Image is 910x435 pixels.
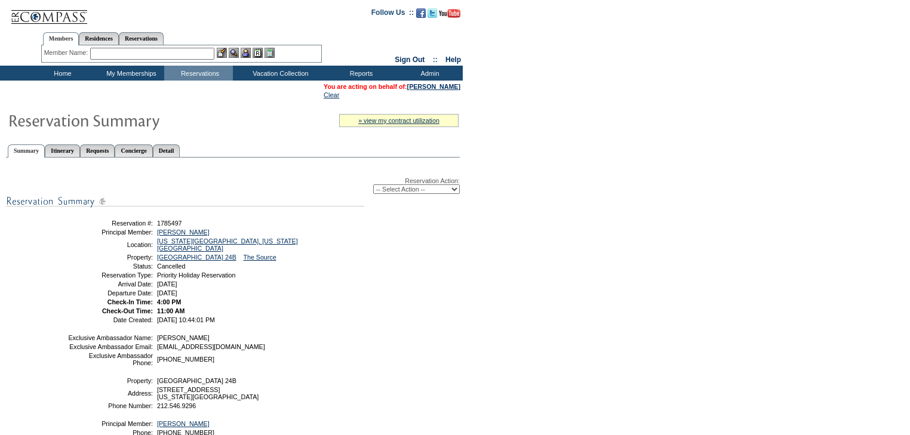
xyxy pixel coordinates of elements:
a: Clear [324,91,339,98]
td: Vacation Collection [233,66,325,81]
a: Members [43,32,79,45]
a: Reservations [119,32,164,45]
td: Reservations [164,66,233,81]
a: The Source [244,254,276,261]
div: Reservation Action: [6,177,460,194]
a: Become our fan on Facebook [416,12,426,19]
span: 1785497 [157,220,182,227]
a: Summary [8,144,45,158]
td: Arrival Date: [67,280,153,288]
span: :: [433,55,438,64]
span: [DATE] 10:44:01 PM [157,316,215,323]
span: 11:00 AM [157,307,185,314]
img: Subscribe to our YouTube Channel [439,9,460,18]
td: Location: [67,237,153,252]
img: Reservaton Summary [8,108,247,132]
td: Property: [67,377,153,384]
a: Help [445,55,461,64]
a: [PERSON_NAME] [407,83,460,90]
a: Concierge [115,144,152,157]
td: Admin [394,66,463,81]
a: Subscribe to our YouTube Channel [439,12,460,19]
a: [US_STATE][GEOGRAPHIC_DATA], [US_STATE][GEOGRAPHIC_DATA] [157,237,298,252]
td: Departure Date: [67,289,153,297]
span: [PERSON_NAME] [157,334,210,341]
td: Exclusive Ambassador Name: [67,334,153,341]
span: [DATE] [157,280,177,288]
img: Impersonate [241,48,251,58]
span: [STREET_ADDRESS] [US_STATE][GEOGRAPHIC_DATA] [157,386,259,400]
img: b_edit.gif [217,48,227,58]
img: Reservations [253,48,263,58]
td: Address: [67,386,153,400]
td: Exclusive Ambassador Phone: [67,352,153,366]
span: [PHONE_NUMBER] [157,356,214,363]
span: 4:00 PM [157,298,181,306]
td: Status: [67,263,153,270]
span: [DATE] [157,289,177,297]
td: Principal Member: [67,229,153,236]
td: Follow Us :: [371,7,414,21]
a: Follow us on Twitter [428,12,437,19]
img: View [229,48,239,58]
a: » view my contract utilization [358,117,439,124]
strong: Check-Out Time: [102,307,153,314]
td: Exclusive Ambassador Email: [67,343,153,350]
img: subTtlResSummary.gif [6,194,364,209]
td: Property: [67,254,153,261]
img: Follow us on Twitter [428,8,437,18]
a: Detail [153,144,180,157]
span: Priority Holiday Reservation [157,272,235,279]
img: b_calculator.gif [265,48,275,58]
a: Itinerary [45,144,80,157]
td: Phone Number: [67,402,153,409]
a: [PERSON_NAME] [157,229,210,236]
a: Requests [80,144,115,157]
td: Home [27,66,96,81]
strong: Check-In Time: [107,298,153,306]
span: 212.546.9296 [157,402,196,409]
div: Member Name: [44,48,90,58]
span: [EMAIL_ADDRESS][DOMAIN_NAME] [157,343,265,350]
td: Reservation Type: [67,272,153,279]
td: My Memberships [96,66,164,81]
a: [PERSON_NAME] [157,420,210,427]
img: Become our fan on Facebook [416,8,426,18]
td: Reports [325,66,394,81]
td: Date Created: [67,316,153,323]
span: You are acting on behalf of: [324,83,460,90]
td: Reservation #: [67,220,153,227]
a: [GEOGRAPHIC_DATA] 24B [157,254,236,261]
a: Residences [79,32,119,45]
span: Cancelled [157,263,185,270]
td: Principal Member: [67,420,153,427]
span: [GEOGRAPHIC_DATA] 24B [157,377,236,384]
a: Sign Out [395,55,425,64]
